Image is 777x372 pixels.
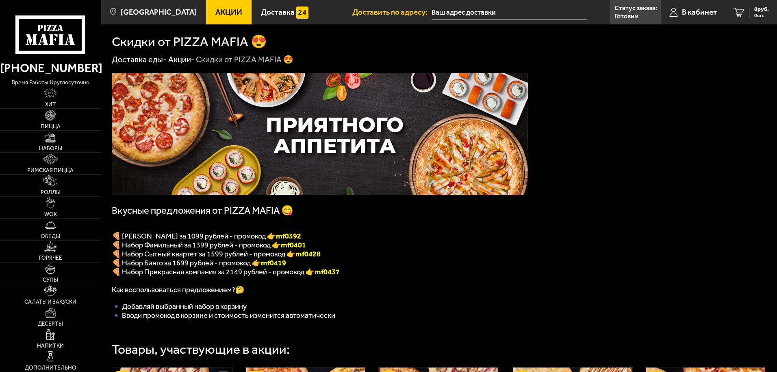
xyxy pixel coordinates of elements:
[296,7,308,19] img: 15daf4d41897b9f0e9f617042186c801.svg
[112,311,335,320] span: 🔹 Вводи промокод в корзине и стоимость изменится автоматически
[614,13,638,20] p: Готовим
[112,285,244,294] span: Как воспользоваться предложением?🤔
[41,190,61,195] span: Роллы
[112,302,247,311] span: 🔹 Добавляй выбранный набор в корзину
[215,8,242,16] span: Акции
[614,5,657,11] p: Статус заказа:
[121,8,197,16] span: [GEOGRAPHIC_DATA]
[39,255,62,261] span: Горячее
[112,241,306,249] span: 🍕 Набор Фамильный за 1399 рублей - промокод 👉
[41,234,60,239] span: Обеды
[281,241,306,249] b: mf0401
[295,249,321,258] b: mf0428
[112,205,293,216] span: Вкусные предложения от PIZZA MAFIA 😋
[754,13,769,18] span: 0 шт.
[112,267,315,276] span: 🍕 Набор Прекрасная компания за 2149 рублей - промокод 👉
[27,168,74,173] span: Римская пицца
[196,55,293,65] div: Скидки от PIZZA MAFIA 😍
[261,258,286,267] b: mf0419
[352,8,432,16] span: Доставить по адресу:
[754,7,769,12] span: 0 руб.
[44,212,57,217] span: WOK
[25,365,76,371] span: Дополнительно
[432,5,587,20] input: Ваш адрес доставки
[112,343,290,356] div: Товары, участвующие в акции:
[315,267,340,276] span: mf0437
[43,277,58,283] span: Супы
[37,343,64,349] span: Напитки
[112,258,286,267] span: 🍕 Набор Бинго за 1699 рублей - промокод 👉
[112,73,528,195] img: 1024x1024
[168,55,195,64] a: Акции-
[38,321,63,327] span: Десерты
[39,146,62,151] span: Наборы
[261,8,295,16] span: Доставка
[112,35,267,48] h1: Скидки от PIZZA MAFIA 😍
[45,102,56,107] span: Хит
[276,232,301,241] font: mf0392
[112,55,167,64] a: Доставка еды-
[24,299,76,305] span: Салаты и закуски
[682,8,717,16] span: В кабинет
[112,232,301,241] span: 🍕 [PERSON_NAME] за 1099 рублей - промокод 👉
[41,124,61,129] span: Пицца
[112,249,321,258] span: 🍕 Набор Сытный квартет за 1599 рублей - промокод 👉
